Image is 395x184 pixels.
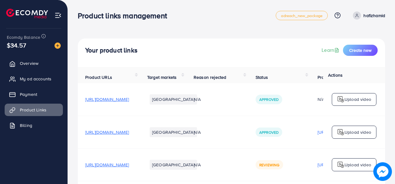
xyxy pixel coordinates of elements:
[194,74,226,80] span: Reason rejected
[5,73,63,85] a: My ad accounts
[6,9,48,18] img: logo
[318,96,361,102] div: N/A
[281,14,323,18] span: adreach_new_package
[337,96,345,103] img: logo
[150,160,197,170] li: [GEOGRAPHIC_DATA]
[194,162,201,168] span: N/A
[85,162,129,168] span: [URL][DOMAIN_NAME]
[343,45,378,56] button: Create new
[55,12,62,19] img: menu
[194,96,201,102] span: N/A
[7,41,26,50] span: $34.57
[5,88,63,101] a: Payment
[259,97,279,102] span: Approved
[85,96,129,102] span: [URL][DOMAIN_NAME]
[20,60,38,66] span: Overview
[363,12,385,19] p: hafizhamid
[20,122,32,128] span: Billing
[5,57,63,70] a: Overview
[55,43,61,49] img: image
[5,104,63,116] a: Product Links
[85,47,138,54] h4: Your product links
[85,129,129,135] span: [URL][DOMAIN_NAME]
[20,76,51,82] span: My ad accounts
[259,162,279,168] span: Reviewing
[5,119,63,132] a: Billing
[318,128,361,136] p: [URL][DOMAIN_NAME]
[276,11,328,20] a: adreach_new_package
[345,161,371,168] p: Upload video
[318,74,345,80] span: Product video
[322,47,340,54] a: Learn
[85,74,112,80] span: Product URLs
[350,11,385,20] a: hafizhamid
[256,74,268,80] span: Status
[150,127,197,137] li: [GEOGRAPHIC_DATA]
[259,130,279,135] span: Approved
[345,96,371,103] p: Upload video
[150,94,197,104] li: [GEOGRAPHIC_DATA]
[20,107,46,113] span: Product Links
[147,74,177,80] span: Target markets
[373,162,392,181] img: image
[194,129,201,135] span: N/A
[318,161,361,168] p: [URL][DOMAIN_NAME]
[345,128,371,136] p: Upload video
[20,91,37,97] span: Payment
[337,128,345,136] img: logo
[337,161,345,168] img: logo
[7,34,40,40] span: Ecomdy Balance
[78,11,172,20] h3: Product links management
[328,72,343,78] span: Actions
[349,47,371,53] span: Create new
